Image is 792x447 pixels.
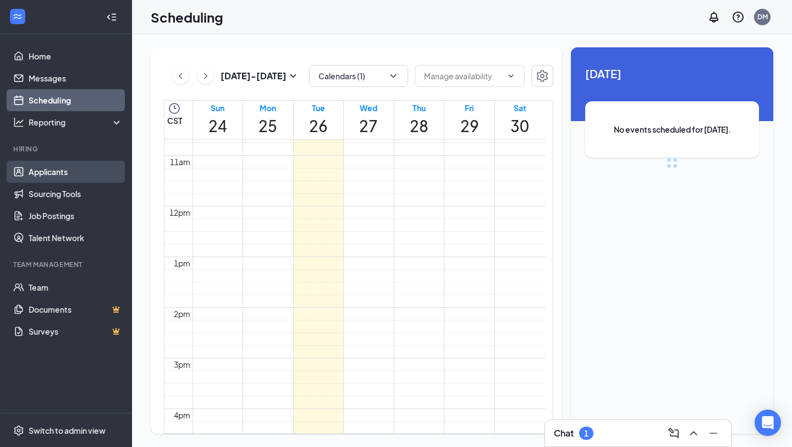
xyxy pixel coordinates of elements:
[309,114,328,138] h1: 26
[13,425,24,436] svg: Settings
[408,101,431,139] a: August 28, 2025
[424,70,502,82] input: Manage availability
[388,70,399,81] svg: ChevronDown
[208,114,227,138] h1: 24
[458,101,481,139] a: August 29, 2025
[531,65,553,87] button: Settings
[607,123,737,135] span: No events scheduled for [DATE].
[12,11,23,22] svg: WorkstreamLogo
[200,69,211,83] svg: ChevronRight
[510,102,529,114] div: Sat
[705,424,722,442] button: Minimize
[508,101,531,139] a: August 30, 2025
[357,101,380,139] a: August 27, 2025
[685,424,702,442] button: ChevronUp
[167,115,182,126] span: CST
[29,320,123,342] a: SurveysCrown
[172,308,193,320] div: 2pm
[175,69,186,83] svg: ChevronLeft
[29,89,123,111] a: Scheduling
[359,102,378,114] div: Wed
[13,260,120,269] div: Team Management
[29,227,123,249] a: Talent Network
[359,114,378,138] h1: 27
[258,102,277,114] div: Mon
[151,8,223,26] h1: Scheduling
[707,10,721,24] svg: Notifications
[707,427,720,440] svg: Minimize
[29,425,106,436] div: Switch to admin view
[208,102,227,114] div: Sun
[554,427,574,439] h3: Chat
[410,102,428,114] div: Thu
[29,45,123,67] a: Home
[460,102,479,114] div: Fri
[510,114,529,138] h1: 30
[221,70,287,82] h3: [DATE] - [DATE]
[197,68,214,84] button: ChevronRight
[307,101,330,139] a: August 26, 2025
[507,72,515,80] svg: ChevronDown
[29,298,123,320] a: DocumentsCrown
[585,65,759,82] span: [DATE]
[168,102,181,115] svg: Clock
[460,114,479,138] h1: 29
[755,410,781,436] div: Open Intercom Messenger
[29,67,123,89] a: Messages
[29,117,123,128] div: Reporting
[309,65,408,87] button: Calendars (1)ChevronDown
[172,257,193,269] div: 1pm
[757,12,768,21] div: DM
[584,429,588,438] div: 1
[287,69,300,83] svg: SmallChevronDown
[665,424,683,442] button: ComposeMessage
[258,114,277,138] h1: 25
[29,205,123,227] a: Job Postings
[106,12,117,23] svg: Collapse
[410,114,428,138] h1: 28
[13,144,120,154] div: Hiring
[256,101,279,139] a: August 25, 2025
[29,161,123,183] a: Applicants
[13,117,24,128] svg: Analysis
[172,68,189,84] button: ChevronLeft
[168,156,193,168] div: 11am
[29,183,123,205] a: Sourcing Tools
[206,101,229,139] a: August 24, 2025
[687,427,700,440] svg: ChevronUp
[167,206,193,219] div: 12pm
[309,102,328,114] div: Tue
[172,358,193,370] div: 3pm
[172,409,193,421] div: 4pm
[536,69,549,83] svg: Settings
[667,427,680,440] svg: ComposeMessage
[29,276,123,298] a: Team
[732,10,745,24] svg: QuestionInfo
